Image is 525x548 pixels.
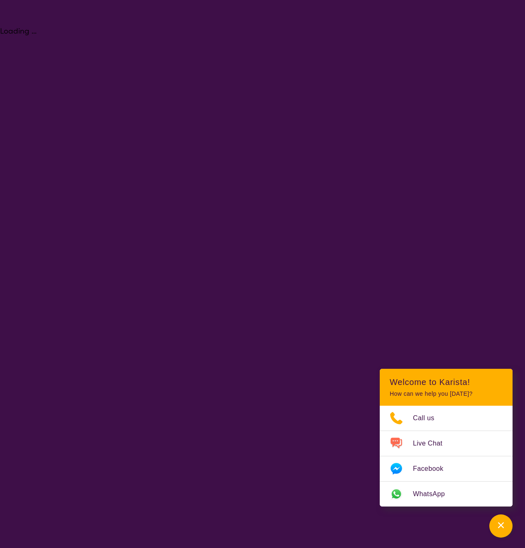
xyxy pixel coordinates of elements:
[380,482,513,507] a: Web link opens in a new tab.
[380,369,513,507] div: Channel Menu
[380,406,513,507] ul: Choose channel
[413,437,452,450] span: Live Chat
[413,412,444,424] span: Call us
[390,377,503,387] h2: Welcome to Karista!
[390,390,503,397] p: How can we help you [DATE]?
[413,488,455,500] span: WhatsApp
[413,463,453,475] span: Facebook
[489,514,513,538] button: Channel Menu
